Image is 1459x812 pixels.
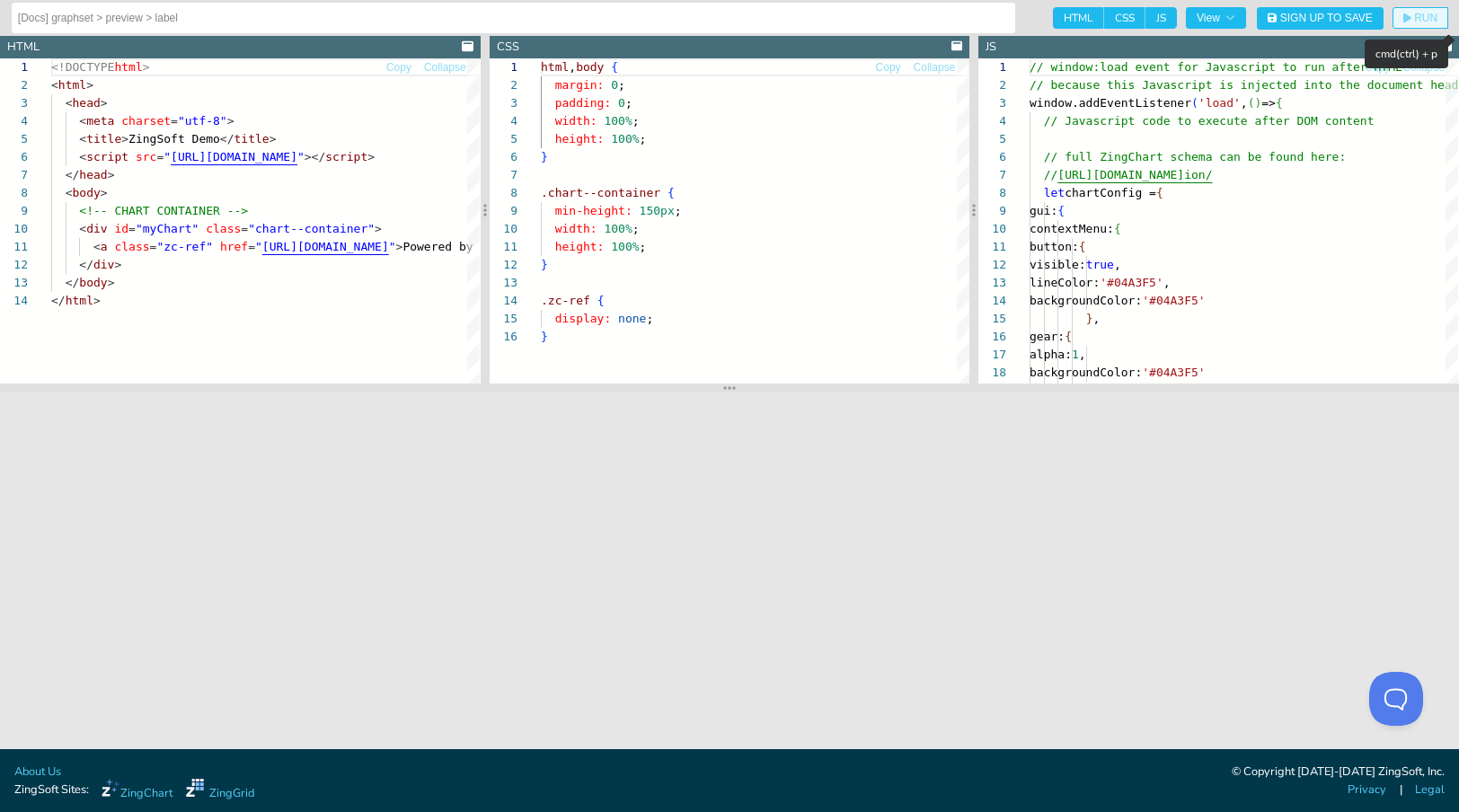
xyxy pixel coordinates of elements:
[490,184,517,202] div: 8
[51,294,66,307] span: </
[541,294,590,307] span: .zc-ref
[402,240,571,253] span: Powered by [PERSON_NAME]
[646,312,653,325] span: ;
[1044,114,1375,128] span: // Javascript code to execute after DOM content
[220,132,234,146] span: </
[618,96,625,110] span: 0
[639,132,646,146] span: ;
[79,222,86,235] span: <
[604,222,632,235] span: 100%
[1185,168,1213,181] span: ion/
[490,202,517,220] div: 9
[248,240,255,253] span: =
[611,78,618,92] span: 0
[632,114,639,128] span: ;
[986,39,996,56] div: JS
[632,222,639,235] span: ;
[1163,276,1171,289] span: ,
[101,186,108,199] span: >
[1030,78,1381,92] span: // because this Javascript is injected into the do
[1143,366,1206,379] span: '#04A3F5'
[14,781,89,799] span: ZingSoft Sites:
[490,310,517,328] div: 15
[51,78,58,92] span: <
[66,168,80,181] span: </
[611,240,639,253] span: 100%
[101,240,108,253] span: a
[1365,62,1390,73] span: Copy
[227,114,234,128] span: >
[490,292,517,310] div: 14
[66,96,73,110] span: <
[396,240,403,253] span: >
[79,132,86,146] span: <
[1198,96,1241,110] span: 'load'
[424,62,466,73] span: Collapse
[171,114,178,128] span: =
[86,222,107,235] span: div
[18,4,1009,32] input: Untitled Demo
[101,96,108,110] span: >
[385,59,412,76] button: Copy
[1044,150,1347,163] span: // full ZingChart schema can be found here:
[1072,348,1079,361] span: 1
[1030,258,1086,271] span: visible:
[86,78,93,92] span: >
[978,76,1006,94] div: 2
[1093,312,1101,325] span: ,
[270,132,277,146] span: >
[1044,186,1065,199] span: let
[490,256,517,274] div: 12
[1145,7,1177,29] span: JS
[86,132,121,146] span: title
[490,220,517,238] div: 10
[1030,276,1100,289] span: lineColor:
[490,58,517,76] div: 1
[1393,7,1448,29] button: RUN
[241,222,248,235] span: =
[1276,96,1283,110] span: {
[1030,348,1072,361] span: alpha:
[1058,168,1185,181] span: [URL][DOMAIN_NAME]
[1143,294,1206,307] span: '#04A3F5'
[490,238,517,256] div: 11
[978,292,1006,310] div: 14
[554,132,604,146] span: height:
[978,166,1006,184] div: 7
[674,204,681,217] span: ;
[108,168,115,181] span: >
[128,222,136,235] span: =
[554,312,611,325] span: display:
[978,220,1006,238] div: 10
[554,240,604,253] span: height:
[611,60,618,74] span: {
[1030,240,1079,253] span: button:
[914,62,956,73] span: Collapse
[541,330,548,343] span: }
[156,240,213,253] span: "zc-ref"
[978,112,1006,130] div: 4
[1375,47,1437,61] span: cmd(ctrl) + p
[51,60,114,74] span: <!DOCTYPE
[978,184,1006,202] div: 8
[639,204,674,217] span: 150px
[978,94,1006,112] div: 3
[79,168,107,181] span: head
[72,186,100,199] span: body
[1402,62,1445,73] span: Collapse
[14,763,61,781] a: About Us
[1241,96,1248,110] span: ,
[554,114,597,128] span: width:
[93,258,114,271] span: div
[66,186,73,199] span: <
[978,148,1006,166] div: 6
[136,222,199,235] span: "myChart"
[1101,276,1163,289] span: '#04A3F5'
[234,132,270,146] span: title
[114,258,121,271] span: >
[1414,13,1437,23] span: RUN
[978,382,1006,400] div: 19
[114,222,128,235] span: id
[604,114,632,128] span: 100%
[1255,96,1262,110] span: )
